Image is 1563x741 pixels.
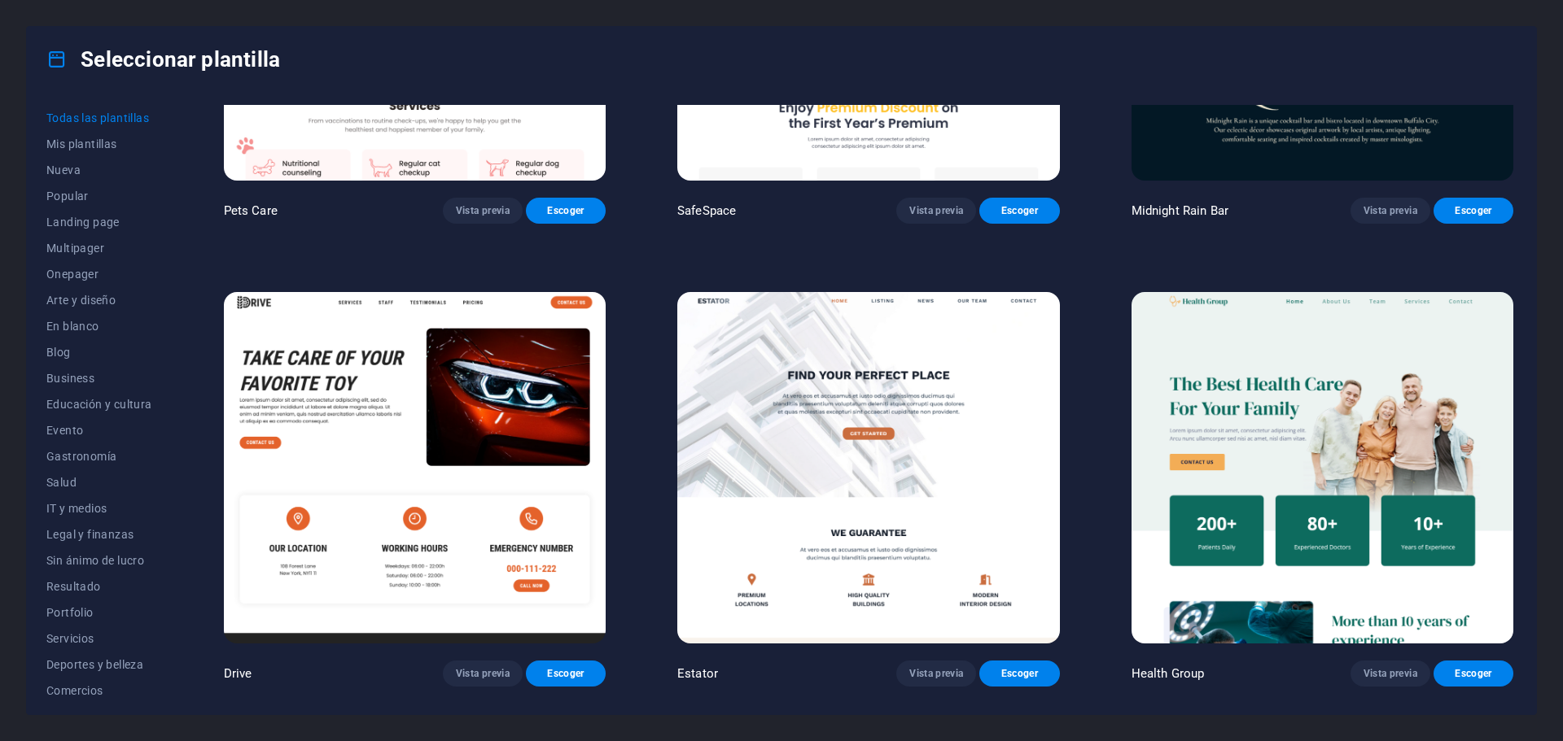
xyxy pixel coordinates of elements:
[46,476,152,489] span: Salud
[46,287,152,313] button: Arte y diseño
[992,204,1046,217] span: Escoger
[46,606,152,619] span: Portfolio
[677,665,718,682] p: Estator
[46,625,152,652] button: Servicios
[46,580,152,593] span: Resultado
[46,547,152,573] button: Sin ánimo de lucro
[1132,665,1205,682] p: Health Group
[46,398,152,411] span: Educación y cultura
[456,667,510,680] span: Vista previa
[909,667,963,680] span: Vista previa
[46,183,152,209] button: Popular
[46,443,152,469] button: Gastronomía
[1132,292,1513,644] img: Health Group
[979,198,1059,224] button: Escoger
[46,424,152,437] span: Evento
[1351,198,1430,224] button: Vista previa
[539,667,593,680] span: Escoger
[456,204,510,217] span: Vista previa
[46,111,152,124] span: Todas las plantillas
[46,105,152,131] button: Todas las plantillas
[1434,198,1513,224] button: Escoger
[46,450,152,463] span: Gastronomía
[539,204,593,217] span: Escoger
[224,292,606,644] img: Drive
[677,203,736,219] p: SafeSpace
[46,417,152,443] button: Evento
[46,131,152,157] button: Mis plantillas
[46,632,152,645] span: Servicios
[46,190,152,203] span: Popular
[46,495,152,521] button: IT y medios
[909,204,963,217] span: Vista previa
[677,292,1059,644] img: Estator
[46,365,152,391] button: Business
[46,313,152,339] button: En blanco
[46,268,152,281] span: Onepager
[526,198,606,224] button: Escoger
[46,678,152,704] button: Comercios
[46,242,152,255] span: Multipager
[443,660,523,687] button: Vista previa
[46,294,152,307] span: Arte y diseño
[896,198,976,224] button: Vista previa
[46,209,152,235] button: Landing page
[46,235,152,261] button: Multipager
[46,658,152,671] span: Deportes y belleza
[443,198,523,224] button: Vista previa
[1447,204,1500,217] span: Escoger
[46,528,152,541] span: Legal y finanzas
[896,660,976,687] button: Vista previa
[46,372,152,385] span: Business
[46,261,152,287] button: Onepager
[1447,667,1500,680] span: Escoger
[1364,667,1417,680] span: Vista previa
[46,573,152,599] button: Resultado
[46,652,152,678] button: Deportes y belleza
[46,391,152,417] button: Educación y cultura
[46,521,152,547] button: Legal y finanzas
[979,660,1059,687] button: Escoger
[46,163,152,177] span: Nueva
[46,502,152,515] span: IT y medios
[46,554,152,567] span: Sin ánimo de lucro
[46,320,152,333] span: En blanco
[224,203,278,219] p: Pets Care
[46,346,152,359] span: Blog
[1351,660,1430,687] button: Vista previa
[46,216,152,229] span: Landing page
[46,469,152,495] button: Salud
[46,684,152,697] span: Comercios
[46,599,152,625] button: Portfolio
[1364,204,1417,217] span: Vista previa
[224,665,252,682] p: Drive
[992,667,1046,680] span: Escoger
[46,46,280,72] h4: Seleccionar plantilla
[1132,203,1228,219] p: Midnight Rain Bar
[46,137,152,150] span: Mis plantillas
[46,157,152,183] button: Nueva
[46,339,152,365] button: Blog
[526,660,606,687] button: Escoger
[1434,660,1513,687] button: Escoger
